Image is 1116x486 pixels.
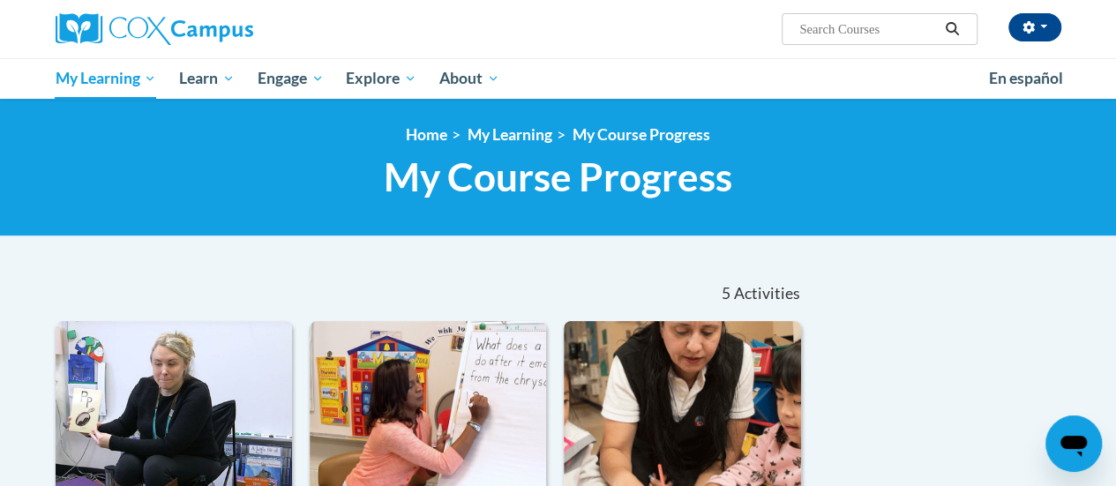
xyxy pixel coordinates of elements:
[56,13,253,45] img: Cox Campus
[179,68,235,89] span: Learn
[722,284,730,303] span: 5
[384,153,732,200] span: My Course Progress
[468,125,552,144] a: My Learning
[989,69,1063,87] span: En español
[977,60,1075,97] a: En español
[56,13,373,45] a: Cox Campus
[798,19,939,40] input: Search Courses
[733,284,799,303] span: Activities
[428,58,511,99] a: About
[55,68,156,89] span: My Learning
[246,58,335,99] a: Engage
[168,58,246,99] a: Learn
[939,19,965,40] button: Search
[439,68,499,89] span: About
[258,68,324,89] span: Engage
[573,125,710,144] a: My Course Progress
[42,58,1075,99] div: Main menu
[1008,13,1061,41] button: Account Settings
[44,58,169,99] a: My Learning
[1045,415,1102,472] iframe: Button to launch messaging window
[346,68,416,89] span: Explore
[406,125,447,144] a: Home
[334,58,428,99] a: Explore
